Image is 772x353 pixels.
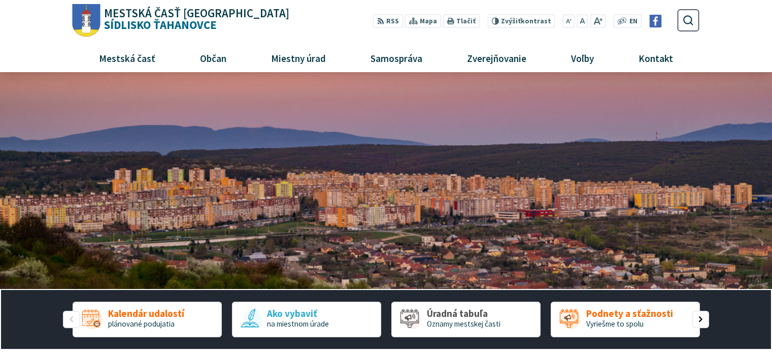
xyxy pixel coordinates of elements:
span: Mestská časť [GEOGRAPHIC_DATA] [104,8,289,19]
span: Úradná tabuľa [427,308,500,319]
span: Kontakt [635,44,677,72]
a: Kontakt [620,44,692,72]
a: RSS [373,14,403,28]
a: Ako vybaviť na miestnom úrade [232,302,381,337]
button: Tlačiť [443,14,480,28]
div: 3 / 5 [391,302,541,337]
a: EN [627,16,641,27]
span: Mapa [420,16,437,27]
div: Nasledujúci slajd [692,311,709,328]
span: Podnety a sťažnosti [586,308,673,319]
span: Ako vybaviť [267,308,329,319]
div: 4 / 5 [551,302,700,337]
span: plánované podujatia [108,319,175,329]
a: Samospráva [352,44,441,72]
span: Občan [196,44,230,72]
a: Logo Sídlisko Ťahanovce, prejsť na domovskú stránku. [73,4,289,37]
a: Voľby [553,44,613,72]
a: Podnety a sťažnosti Vyriešme to spolu [551,302,700,337]
button: Zväčšiť veľkosť písma [590,14,606,28]
img: Prejsť na domovskú stránku [73,4,100,37]
button: Zmenšiť veľkosť písma [563,14,575,28]
span: kontrast [501,17,551,25]
div: Predošlý slajd [63,311,80,328]
a: Úradná tabuľa Oznamy mestskej časti [391,302,541,337]
a: Mapa [405,14,441,28]
span: Zvýšiť [501,17,521,25]
span: na miestnom úrade [267,319,329,329]
h1: Sídlisko Ťahanovce [100,8,290,31]
span: Zverejňovanie [463,44,530,72]
span: EN [629,16,637,27]
div: 2 / 5 [232,302,381,337]
span: Samospráva [366,44,426,72]
a: Zverejňovanie [449,44,545,72]
img: Prejsť na Facebook stránku [649,15,662,27]
span: Tlačiť [456,17,476,25]
div: 1 / 5 [73,302,222,337]
span: Mestská časť [95,44,159,72]
button: Nastaviť pôvodnú veľkosť písma [577,14,588,28]
a: Miestny úrad [252,44,344,72]
span: Kalendár udalostí [108,308,184,319]
span: Miestny úrad [267,44,329,72]
span: RSS [386,16,399,27]
a: Kalendár udalostí plánované podujatia [73,302,222,337]
span: Voľby [567,44,598,72]
a: Občan [181,44,245,72]
button: Zvýšiťkontrast [487,14,555,28]
a: Mestská časť [80,44,174,72]
span: Oznamy mestskej časti [427,319,500,329]
span: Vyriešme to spolu [586,319,644,329]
